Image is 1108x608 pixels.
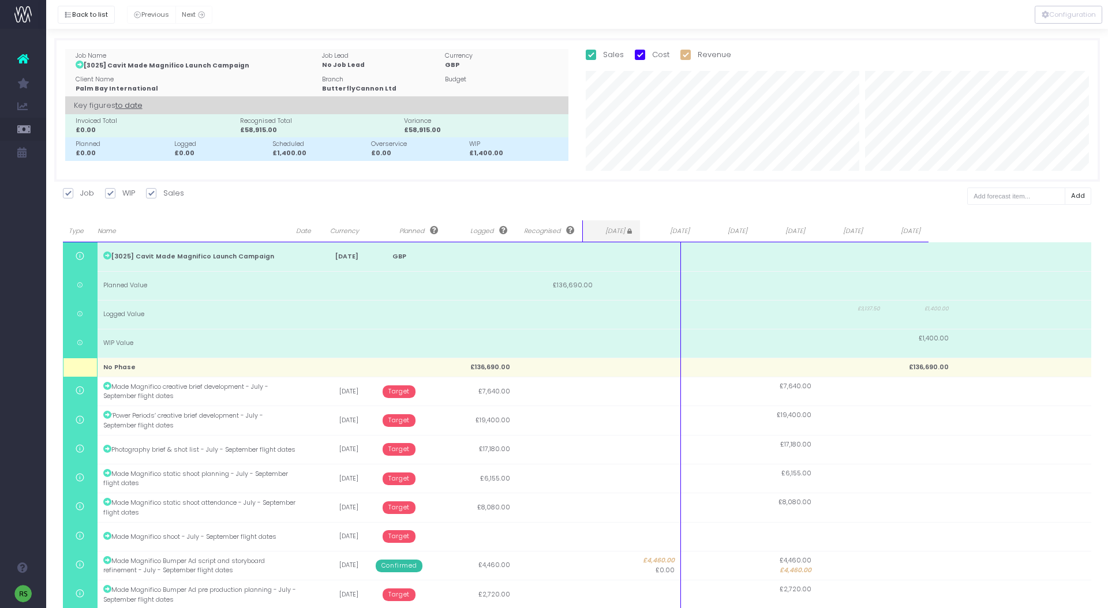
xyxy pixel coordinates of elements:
[376,560,422,572] span: Confirmed
[175,6,212,24] button: Next
[780,382,811,391] span: £7,640.00
[272,149,366,158] div: £1,400.00
[823,305,880,313] span: £3,137.50
[303,406,365,435] td: [DATE]
[452,226,507,236] span: Logged
[445,61,563,70] div: GBP
[656,566,675,575] span: £0.00
[877,227,920,236] span: [DATE]
[76,75,317,84] div: Client Name
[909,363,949,372] span: £136,690.00
[434,358,516,377] td: £136,690.00
[434,493,516,522] td: £8,080.00
[97,329,302,358] td: WIP Value
[174,140,268,149] div: Logged
[371,149,465,158] div: £0.00
[97,406,302,435] td: ‘Power Periods’ creative brief development - July - September flight dates
[404,126,563,135] div: £58,915.00
[777,411,811,420] span: £19,400.00
[303,377,365,406] td: [DATE]
[97,271,302,300] td: Planned Value
[240,117,399,126] div: Recognised Total
[761,227,805,236] span: [DATE]
[780,440,811,449] span: £17,180.00
[97,377,302,406] td: Made Magnifico creative brief development - July - September flight dates
[516,271,598,300] td: £136,690.00
[303,435,365,464] td: [DATE]
[240,126,399,135] div: £58,915.00
[383,414,415,427] span: Target
[303,522,365,551] td: [DATE]
[703,227,747,236] span: [DATE]
[383,501,415,514] span: Target
[780,585,811,594] span: £2,720.00
[323,227,366,236] span: Currency
[63,187,94,199] label: Job
[322,51,440,61] div: Job Lead
[127,6,176,24] button: Previous
[404,117,563,126] div: Variance
[1065,187,1092,205] button: Add
[273,227,311,236] span: Date
[819,227,863,236] span: [DATE]
[434,464,516,493] td: £6,155.00
[74,96,143,115] span: Key figures
[371,140,465,149] div: Overservice
[115,98,143,113] span: to date
[97,551,302,580] td: Made Magnifico Bumper Ad script and storyboard refinement - July - September flight dates
[780,566,811,575] span: £4,460.00
[383,472,415,485] span: Target
[303,464,365,493] td: [DATE]
[272,140,366,149] div: Scheduled
[322,75,440,84] div: Branch
[1035,6,1102,24] div: Vertical button group
[383,588,415,601] span: Target
[469,140,563,149] div: WIP
[519,226,574,236] span: Recognised
[76,51,317,61] div: Job Name
[322,84,440,93] div: ButterflyCannon Ltd
[76,117,235,126] div: Invoiced Total
[892,305,949,313] span: £1,400.00
[680,49,731,61] label: Revenue
[14,585,32,602] img: images/default_profile_image.png
[98,227,257,236] span: Name
[146,187,184,199] label: Sales
[97,358,302,377] td: No Phase
[303,242,365,271] td: [DATE]
[434,406,516,435] td: £19,400.00
[76,61,317,70] div: [3025] Cavit Made Magnifico Launch Campaign
[445,75,563,84] div: Budget
[646,227,690,236] span: [DATE]
[967,187,1065,205] input: Add forecast item...
[69,227,84,236] span: Type
[586,49,624,61] label: Sales
[383,226,438,236] span: Planned
[589,227,632,236] span: [DATE]
[303,493,365,522] td: [DATE]
[97,464,302,493] td: Made Magnifico static shoot planning - July - September flight dates
[97,522,302,551] td: Made Magnifico shoot - July - September flight dates
[76,149,170,158] div: £0.00
[604,556,675,565] span: £4,460.00
[97,435,302,464] td: Photography brief & shot list - July - September flight dates
[303,551,365,580] td: [DATE]
[97,300,302,329] td: Logged Value
[434,377,516,406] td: £7,640.00
[886,329,954,358] td: £1,400.00
[383,530,415,543] span: Target
[76,126,235,135] div: £0.00
[635,49,669,61] label: Cost
[434,551,516,580] td: £4,460.00
[364,242,433,271] td: GBP
[1035,6,1102,24] button: Configuration
[105,187,135,199] label: WIP
[780,556,811,565] span: £4,460.00
[58,6,115,24] button: Back to list
[778,498,811,507] span: £8,080.00
[97,493,302,522] td: Made Magnifico static shoot attendance - July - September flight dates
[445,51,563,61] div: Currency
[76,84,317,93] div: Palm Bay International
[97,242,302,271] td: [3025] Cavit Made Magnifico Launch Campaign
[76,140,170,149] div: Planned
